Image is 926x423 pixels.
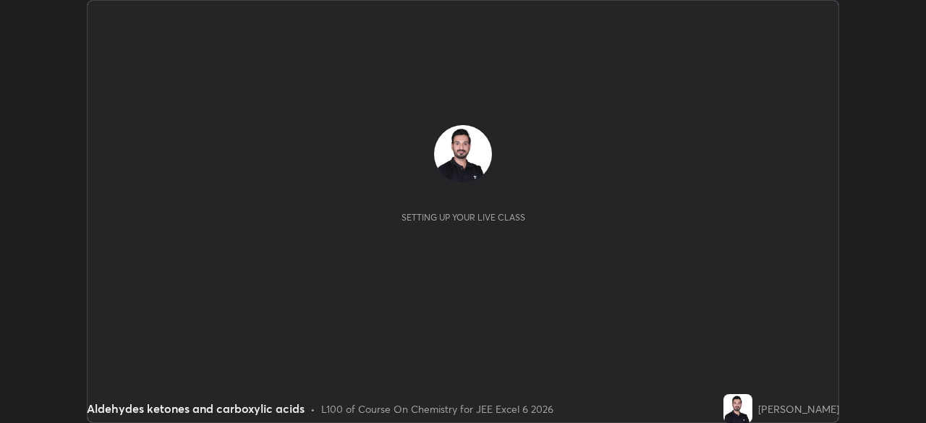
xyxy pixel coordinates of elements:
img: 4e1817fbb27c49faa6560c8ebe6e622e.jpg [434,125,492,183]
img: 4e1817fbb27c49faa6560c8ebe6e622e.jpg [723,394,752,423]
div: Aldehydes ketones and carboxylic acids [87,400,305,417]
div: Setting up your live class [402,212,525,223]
div: L100 of Course On Chemistry for JEE Excel 6 2026 [321,401,553,416]
div: • [310,401,315,416]
div: [PERSON_NAME] [758,401,839,416]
